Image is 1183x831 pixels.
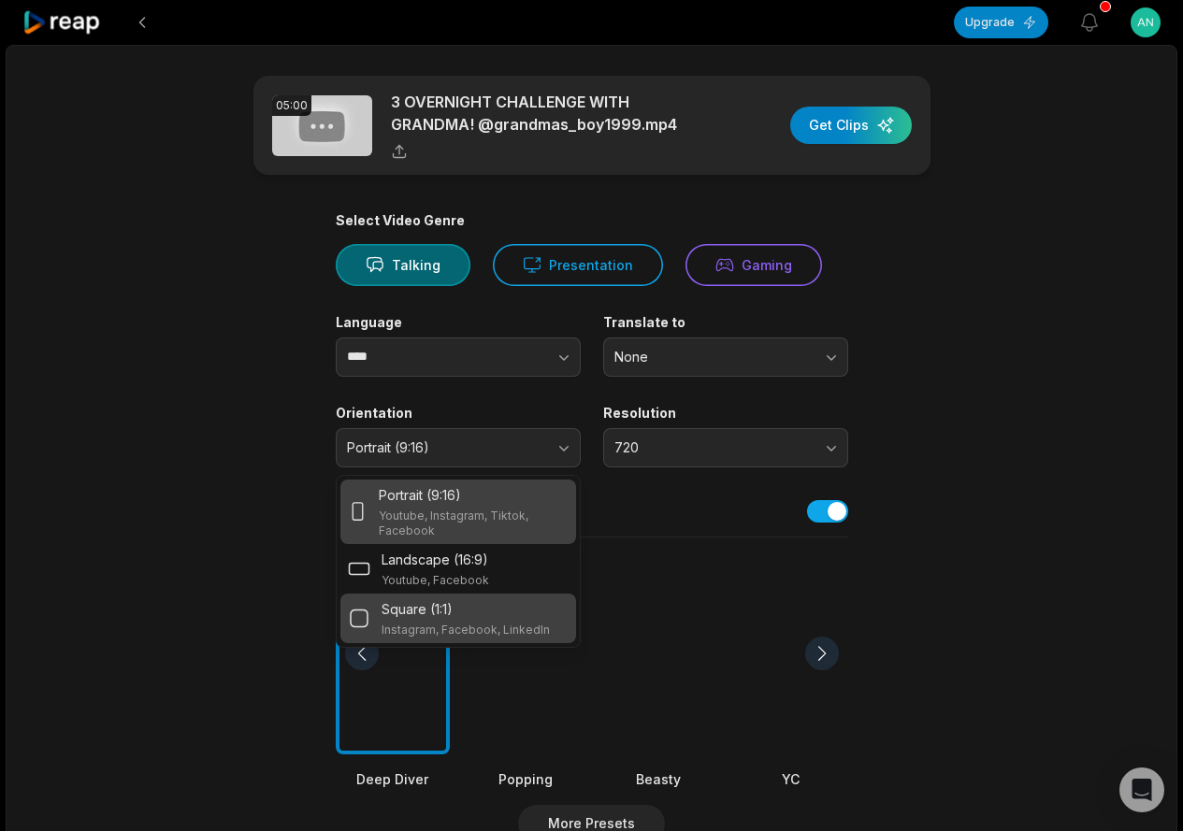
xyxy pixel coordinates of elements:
[614,349,811,365] span: None
[382,623,550,638] p: Instagram, Facebook, LinkedIn
[347,439,543,456] span: Portrait (9:16)
[382,573,489,588] p: Youtube, Facebook
[685,244,822,286] button: Gaming
[790,107,912,144] button: Get Clips
[1119,767,1164,812] div: Open Intercom Messenger
[336,314,581,331] label: Language
[603,337,848,377] button: None
[603,314,848,331] label: Translate to
[603,405,848,422] label: Resolution
[379,509,568,538] p: Youtube, Instagram, Tiktok, Facebook
[493,244,663,286] button: Presentation
[603,428,848,467] button: 720
[336,769,450,789] div: Deep Diver
[336,428,581,467] button: Portrait (9:16)
[954,7,1048,38] button: Upgrade
[336,212,848,229] div: Select Video Genre
[382,550,488,569] p: Landscape (16:9)
[601,769,715,789] div: Beasty
[382,599,453,619] p: Square (1:1)
[391,91,714,136] p: 3 OVERNIGHT CHALLENGE WITH GRANDMA! @grandmas_boy1999.mp4
[614,439,811,456] span: 720
[734,769,848,789] div: YC
[272,95,311,116] div: 05:00
[379,485,461,505] p: Portrait (9:16)
[336,244,470,286] button: Talking
[336,475,581,648] div: Portrait (9:16)
[469,769,583,789] div: Popping
[336,405,581,422] label: Orientation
